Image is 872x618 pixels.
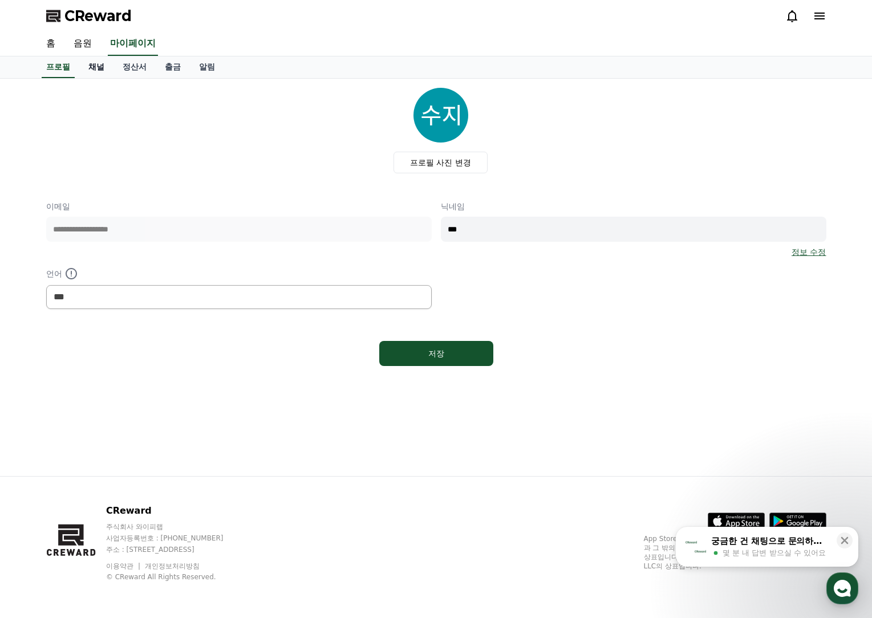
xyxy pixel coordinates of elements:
[106,504,245,518] p: CReward
[190,56,224,78] a: 알림
[413,88,468,143] img: profile_image
[176,379,190,388] span: 설정
[106,534,245,543] p: 사업자등록번호 : [PHONE_NUMBER]
[46,7,132,25] a: CReward
[104,379,118,388] span: 대화
[402,348,471,359] div: 저장
[106,522,245,531] p: 주식회사 와이피랩
[379,341,493,366] button: 저장
[46,201,432,212] p: 이메일
[3,361,75,390] a: 홈
[106,562,142,570] a: 이용약관
[441,201,826,212] p: 닉네임
[792,246,826,258] a: 정보 수정
[36,379,43,388] span: 홈
[64,7,132,25] span: CReward
[75,361,147,390] a: 대화
[394,152,488,173] label: 프로필 사진 변경
[147,361,219,390] a: 설정
[156,56,190,78] a: 출금
[106,572,245,582] p: © CReward All Rights Reserved.
[106,545,245,554] p: 주소 : [STREET_ADDRESS]
[79,56,113,78] a: 채널
[145,562,200,570] a: 개인정보처리방침
[42,56,75,78] a: 프로필
[46,267,432,280] p: 언어
[108,32,158,56] a: 마이페이지
[64,32,101,56] a: 음원
[113,56,156,78] a: 정산서
[37,32,64,56] a: 홈
[644,534,826,571] p: App Store, iCloud, iCloud Drive 및 iTunes Store는 미국과 그 밖의 나라 및 지역에서 등록된 Apple Inc.의 서비스 상표입니다. Goo...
